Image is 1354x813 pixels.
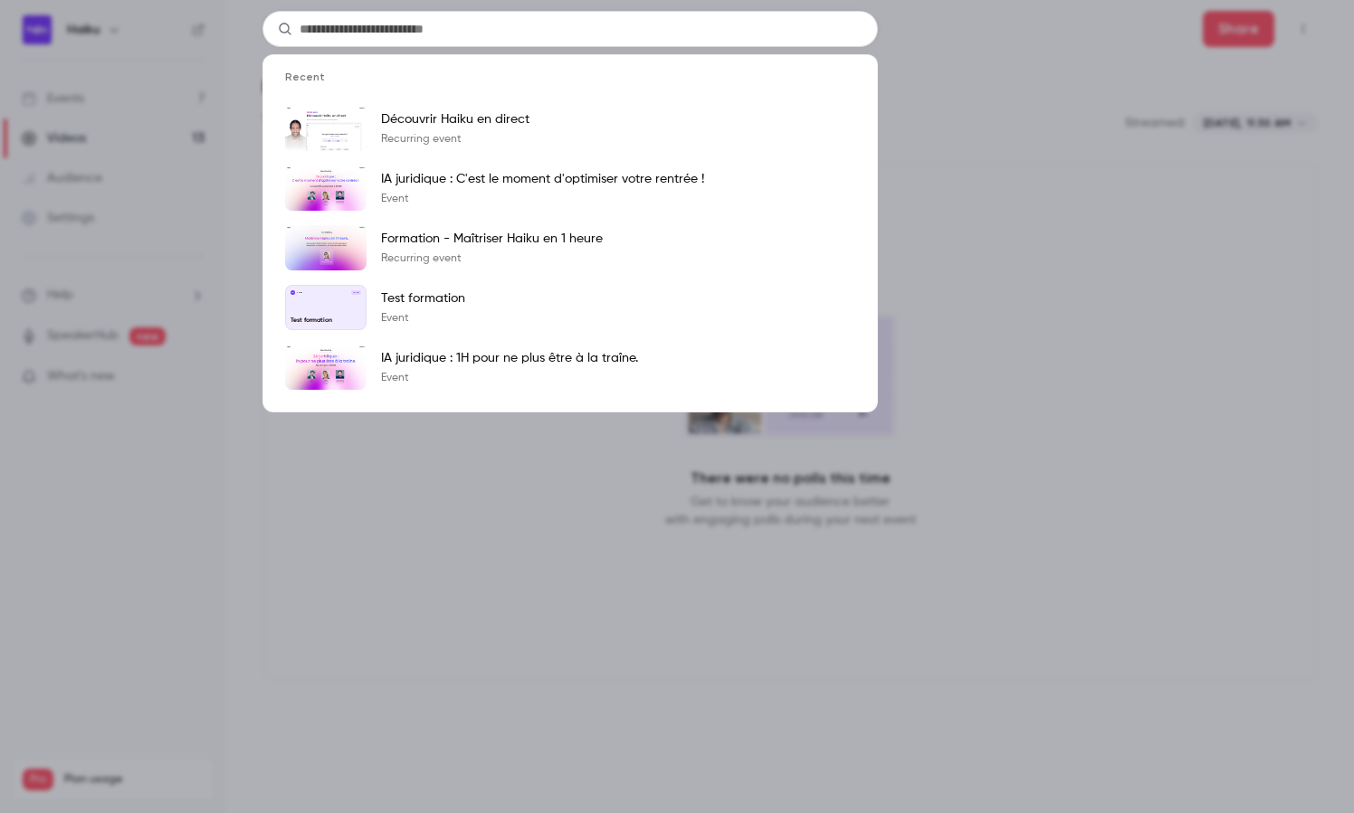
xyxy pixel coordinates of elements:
[381,251,603,266] p: Recurring event
[381,371,638,385] p: Event
[381,132,529,147] p: Recurring event
[263,70,877,99] li: Recent
[381,311,465,326] p: Event
[351,290,361,294] span: [DATE]
[381,110,529,128] p: Découvrir Haiku en direct
[285,165,367,211] img: IA juridique : C'est le moment d'optimiser votre rentrée !
[381,289,465,307] p: Test formation
[285,106,367,151] img: Découvrir Haiku en direct
[381,192,704,206] p: Event
[296,291,302,294] p: Haiku
[381,170,704,188] p: IA juridique : C'est le moment d'optimiser votre rentrée !
[291,317,361,325] p: Test formation
[285,225,367,270] img: Formation - Maîtriser Haiku en 1 heure
[285,345,367,390] img: IA juridique : 1H pour ne plus être à la traîne.
[381,349,638,367] p: IA juridique : 1H pour ne plus être à la traîne.
[291,290,294,294] img: Test formation
[381,230,603,248] p: Formation - Maîtriser Haiku en 1 heure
